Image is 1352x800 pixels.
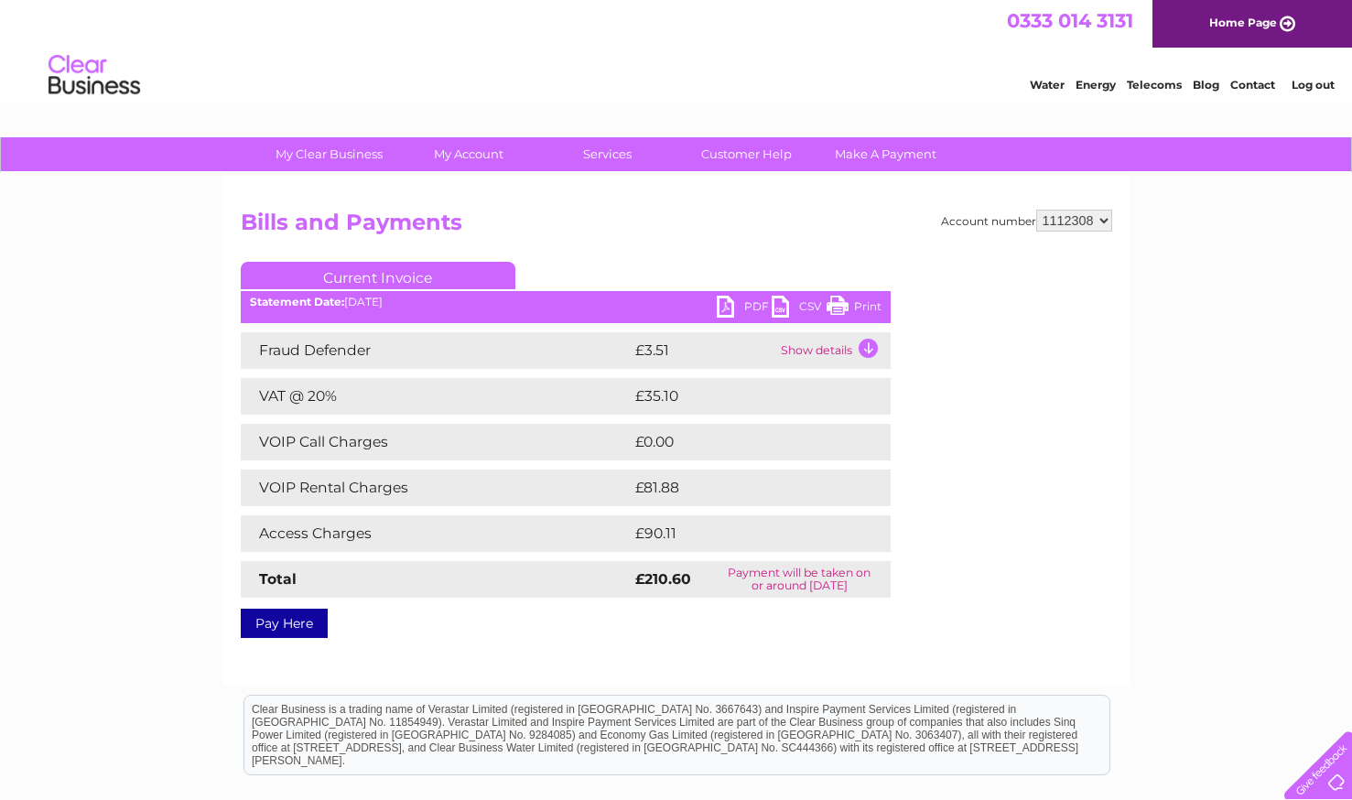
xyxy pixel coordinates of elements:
[776,332,891,369] td: Show details
[241,210,1112,244] h2: Bills and Payments
[241,378,631,415] td: VAT @ 20%
[244,10,1109,89] div: Clear Business is a trading name of Verastar Limited (registered in [GEOGRAPHIC_DATA] No. 3667643...
[810,137,961,171] a: Make A Payment
[48,48,141,103] img: logo.png
[254,137,405,171] a: My Clear Business
[717,296,772,322] a: PDF
[631,515,850,552] td: £90.11
[241,609,328,638] a: Pay Here
[241,296,891,308] div: [DATE]
[635,570,691,588] strong: £210.60
[1292,78,1335,92] a: Log out
[241,515,631,552] td: Access Charges
[1193,78,1219,92] a: Blog
[241,262,515,289] a: Current Invoice
[631,470,852,506] td: £81.88
[1030,78,1065,92] a: Water
[1127,78,1182,92] a: Telecoms
[259,570,297,588] strong: Total
[393,137,544,171] a: My Account
[1230,78,1275,92] a: Contact
[241,332,631,369] td: Fraud Defender
[772,296,827,322] a: CSV
[631,424,849,460] td: £0.00
[827,296,882,322] a: Print
[250,295,344,308] b: Statement Date:
[241,424,631,460] td: VOIP Call Charges
[532,137,683,171] a: Services
[241,470,631,506] td: VOIP Rental Charges
[1007,9,1133,32] a: 0333 014 3131
[671,137,822,171] a: Customer Help
[631,378,852,415] td: £35.10
[941,210,1112,232] div: Account number
[1076,78,1116,92] a: Energy
[708,561,891,598] td: Payment will be taken on or around [DATE]
[631,332,776,369] td: £3.51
